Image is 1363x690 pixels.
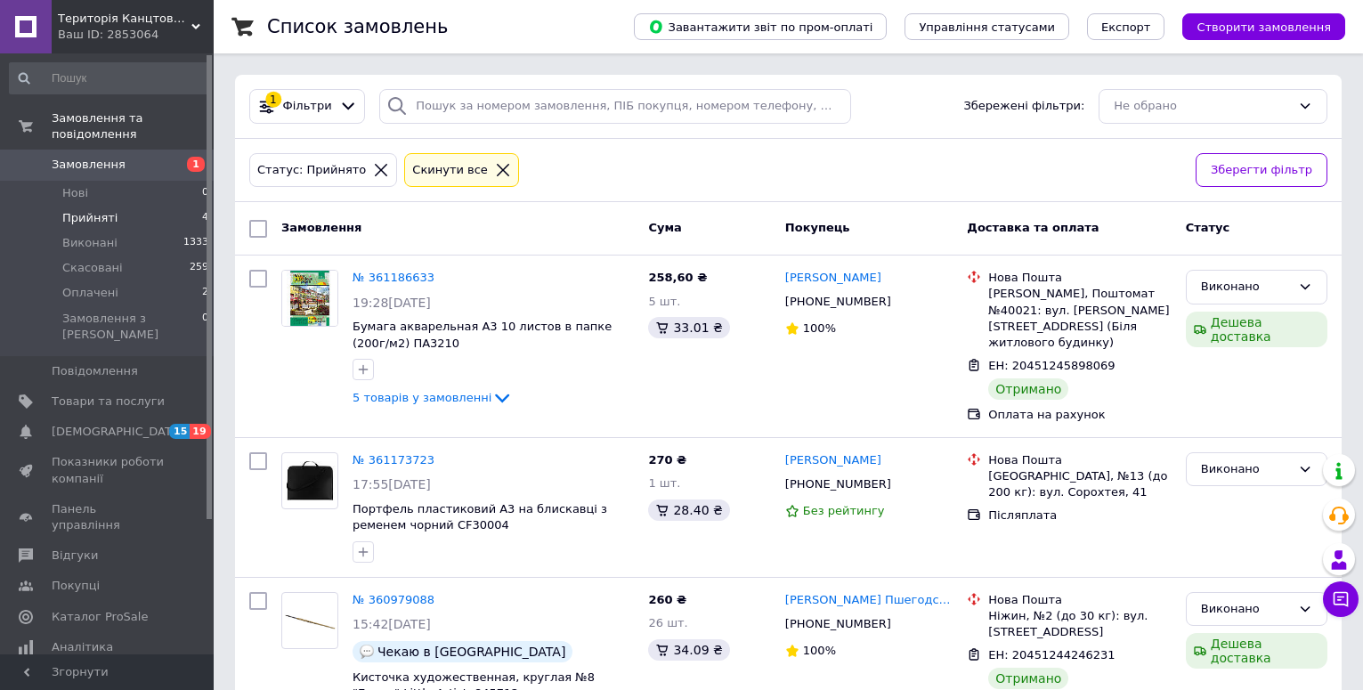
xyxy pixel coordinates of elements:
[988,286,1171,351] div: [PERSON_NAME], Поштомат №40021: вул. [PERSON_NAME][STREET_ADDRESS] (Біля житлового будинку)
[254,161,369,180] div: Статус: Прийнято
[967,221,1099,234] span: Доставка та оплата
[648,476,680,490] span: 1 шт.
[988,592,1171,608] div: Нова Пошта
[52,110,214,142] span: Замовлення та повідомлення
[1201,600,1291,619] div: Виконано
[409,161,491,180] div: Cкинути все
[1186,221,1230,234] span: Статус
[62,260,123,276] span: Скасовані
[52,157,126,173] span: Замовлення
[190,424,210,439] span: 19
[988,668,1068,689] div: Отримано
[52,454,165,486] span: Показники роботи компанії
[62,210,118,226] span: Прийняті
[648,453,686,467] span: 270 ₴
[169,424,190,439] span: 15
[62,311,202,343] span: Замовлення з [PERSON_NAME]
[52,363,138,379] span: Повідомлення
[648,499,729,521] div: 28.40 ₴
[1201,278,1291,296] div: Виконано
[353,477,431,491] span: 17:55[DATE]
[648,271,707,284] span: 258,60 ₴
[1211,161,1312,180] span: Зберегти фільтр
[1186,633,1327,669] div: Дешева доставка
[353,502,607,532] a: Портфель пластиковий А3 на блискавці з ременем чорний CF30004
[202,210,208,226] span: 4
[1323,581,1359,617] button: Чат з покупцем
[963,98,1084,115] span: Збережені фільтри:
[648,295,680,308] span: 5 шт.
[785,452,881,469] a: [PERSON_NAME]
[353,296,431,310] span: 19:28[DATE]
[58,11,191,27] span: Територія Канцтоварів
[648,616,687,629] span: 26 шт.
[52,548,98,564] span: Відгуки
[1114,97,1291,116] div: Не обрано
[648,221,681,234] span: Cума
[52,424,183,440] span: [DEMOGRAPHIC_DATA]
[988,407,1171,423] div: Оплата на рахунок
[782,290,895,313] div: [PHONE_NUMBER]
[1186,312,1327,347] div: Дешева доставка
[634,13,887,40] button: Завантажити звіт по пром-оплаті
[353,271,434,284] a: № 361186633
[648,639,729,661] div: 34.09 ₴
[281,452,338,509] a: Фото товару
[353,391,491,404] span: 5 товарів у замовленні
[202,285,208,301] span: 2
[9,62,210,94] input: Пошук
[282,271,337,326] img: Фото товару
[782,613,895,636] div: [PHONE_NUMBER]
[52,639,113,655] span: Аналітика
[988,608,1171,640] div: Ніжин, №2 (до 30 кг): вул. [STREET_ADDRESS]
[283,98,332,115] span: Фільтри
[1164,20,1345,33] a: Створити замовлення
[62,235,118,251] span: Виконані
[281,592,338,649] a: Фото товару
[265,92,281,108] div: 1
[353,320,612,350] a: Бумага акварельная А3 10 листов в папке (200г/м2) ПА3210
[360,645,374,659] img: :speech_balloon:
[1101,20,1151,34] span: Експорт
[988,359,1115,372] span: ЕН: 20451245898069
[785,592,953,609] a: [PERSON_NAME] Пшегодська-[PERSON_NAME]
[988,270,1171,286] div: Нова Пошта
[782,473,895,496] div: [PHONE_NUMBER]
[190,260,208,276] span: 259
[988,507,1171,524] div: Післяплата
[281,270,338,327] a: Фото товару
[52,578,100,594] span: Покупці
[281,221,361,234] span: Замовлення
[988,648,1115,662] span: ЕН: 20451244246231
[353,617,431,631] span: 15:42[DATE]
[988,452,1171,468] div: Нова Пошта
[353,453,434,467] a: № 361173723
[52,394,165,410] span: Товари та послуги
[1197,20,1331,34] span: Створити замовлення
[803,321,836,335] span: 100%
[62,285,118,301] span: Оплачені
[785,221,850,234] span: Покупець
[988,378,1068,400] div: Отримано
[379,89,850,124] input: Пошук за номером замовлення, ПІБ покупця, номером телефону, Email, номером накладної
[62,185,88,201] span: Нові
[353,391,513,404] a: 5 товарів у замовленні
[52,501,165,533] span: Панель управління
[202,185,208,201] span: 0
[267,16,448,37] h1: Список замовлень
[52,609,148,625] span: Каталог ProSale
[282,461,337,499] img: Фото товару
[353,593,434,606] a: № 360979088
[1196,153,1327,188] button: Зберегти фільтр
[803,644,836,657] span: 100%
[919,20,1055,34] span: Управління статусами
[648,19,872,35] span: Завантажити звіт по пром-оплаті
[377,645,565,659] span: Чекаю в [GEOGRAPHIC_DATA]
[282,609,337,632] img: Фото товару
[202,311,208,343] span: 0
[905,13,1069,40] button: Управління статусами
[187,157,205,172] span: 1
[648,317,729,338] div: 33.01 ₴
